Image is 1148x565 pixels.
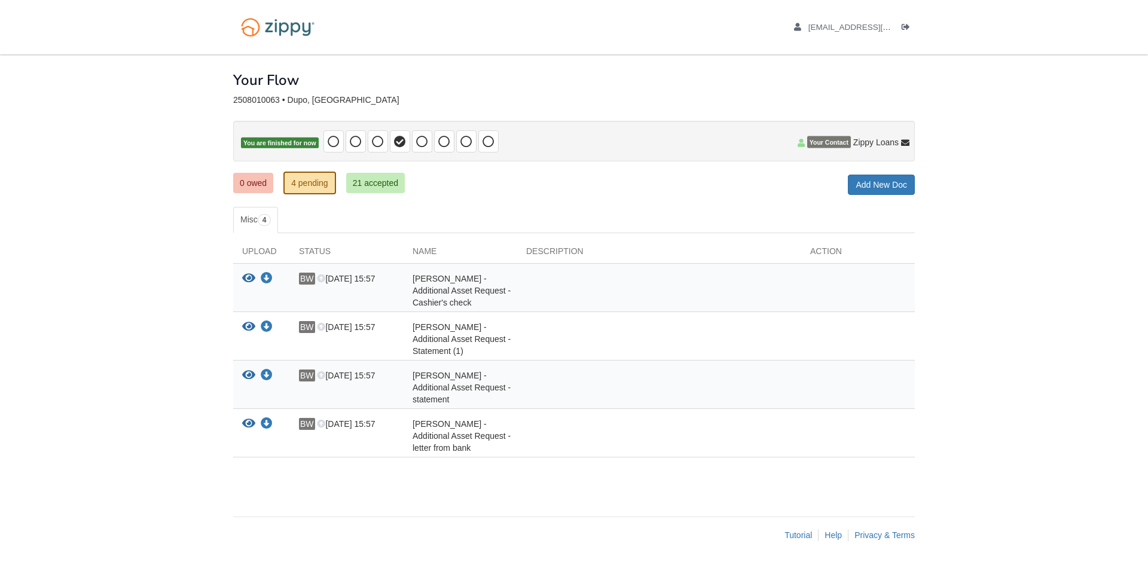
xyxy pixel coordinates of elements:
span: 4 [258,214,271,226]
a: Help [825,530,842,540]
span: Your Contact [807,136,851,148]
span: [PERSON_NAME] - Additional Asset Request - Statement (1) [413,322,511,356]
span: [DATE] 15:57 [317,371,375,380]
button: View Benjamin Wuelling - Additional Asset Request - letter from bank [242,418,255,430]
span: BW [299,418,315,430]
div: Description [517,245,801,263]
a: Tutorial [784,530,812,540]
a: 0 owed [233,173,273,193]
button: View Benjamin Wuelling - Additional Asset Request - Statement (1) [242,321,255,334]
span: You are finished for now [241,138,319,149]
a: edit profile [794,23,945,35]
a: 21 accepted [346,173,405,193]
a: Download Benjamin Wuelling - Additional Asset Request - letter from bank [261,420,273,429]
a: Download Benjamin Wuelling - Additional Asset Request - statement [261,371,273,381]
span: BW [299,321,315,333]
div: Upload [233,245,290,263]
a: 4 pending [283,172,336,194]
a: Download Benjamin Wuelling - Additional Asset Request - Statement (1) [261,323,273,332]
span: BW [299,369,315,381]
button: View Benjamin Wuelling - Additional Asset Request - statement [242,369,255,382]
button: View Benjamin Wuelling - Additional Asset Request - Cashier's check [242,273,255,285]
span: [DATE] 15:57 [317,419,375,429]
span: benjaminwuelling@gmail.com [808,23,945,32]
span: [PERSON_NAME] - Additional Asset Request - letter from bank [413,419,511,453]
span: [PERSON_NAME] - Additional Asset Request - statement [413,371,511,404]
a: Download Benjamin Wuelling - Additional Asset Request - Cashier's check [261,274,273,284]
img: Logo [233,12,322,42]
span: [PERSON_NAME] - Additional Asset Request - Cashier's check [413,274,511,307]
a: Misc [233,207,278,233]
h1: Your Flow [233,72,299,88]
span: [DATE] 15:57 [317,322,375,332]
a: Log out [902,23,915,35]
span: BW [299,273,315,285]
div: Name [404,245,517,263]
a: Add New Doc [848,175,915,195]
div: Action [801,245,915,263]
div: 2508010063 • Dupo, [GEOGRAPHIC_DATA] [233,95,915,105]
span: [DATE] 15:57 [317,274,375,283]
div: Status [290,245,404,263]
a: Privacy & Terms [854,530,915,540]
span: Zippy Loans [853,136,899,148]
